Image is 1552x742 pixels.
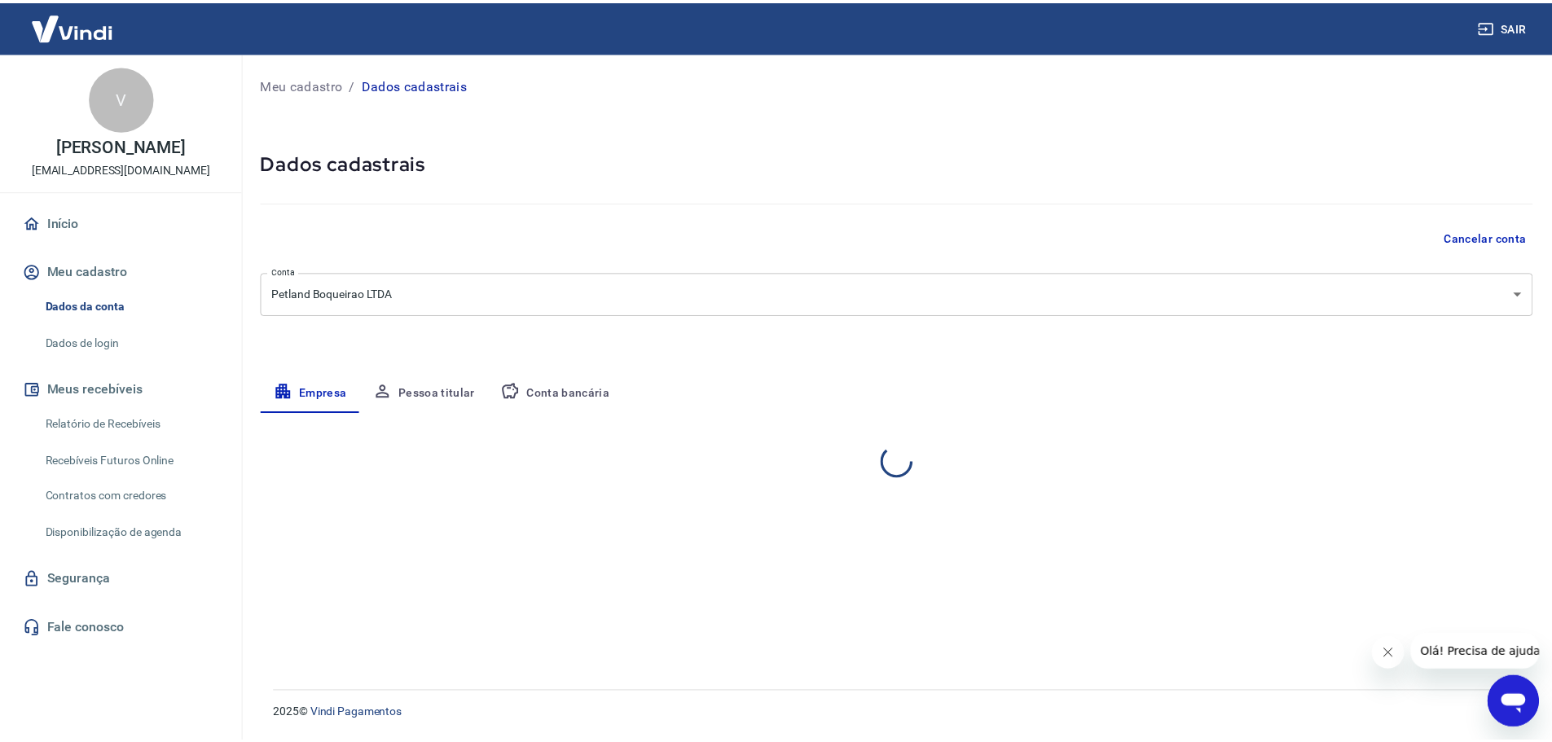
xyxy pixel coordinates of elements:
p: / [352,75,358,94]
button: Conta bancária [491,374,627,413]
button: Sair [1486,11,1545,42]
a: Dados de login [39,326,224,359]
button: Pessoa titular [363,374,492,413]
a: Fale conosco [20,611,224,647]
label: Conta [274,265,297,277]
div: V [90,65,155,130]
a: Segurança [20,562,224,598]
img: Vindi [20,1,125,50]
iframe: Mensagem da empresa [1422,634,1551,670]
button: Cancelar conta [1449,222,1545,252]
a: Início [20,204,224,240]
a: Meu cadastro [262,75,345,94]
button: Meus recebíveis [20,371,224,407]
button: Empresa [262,374,363,413]
iframe: Fechar mensagem [1383,638,1415,670]
p: 2025 © [275,705,1525,722]
a: Contratos com credores [39,480,224,513]
a: Vindi Pagamentos [313,707,405,720]
p: [PERSON_NAME] [56,137,187,154]
p: Dados cadastrais [364,75,470,94]
a: Dados da conta [39,289,224,323]
span: Olá! Precisa de ajuda? [10,11,137,24]
p: [EMAIL_ADDRESS][DOMAIN_NAME] [32,160,212,178]
a: Disponibilização de agenda [39,516,224,550]
h5: Dados cadastrais [262,150,1545,176]
iframe: Botão para abrir a janela de mensagens [1499,677,1551,729]
div: Petland Boqueirao LTDA [262,272,1545,315]
a: Recebíveis Futuros Online [39,444,224,477]
button: Meu cadastro [20,253,224,289]
a: Relatório de Recebíveis [39,407,224,441]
